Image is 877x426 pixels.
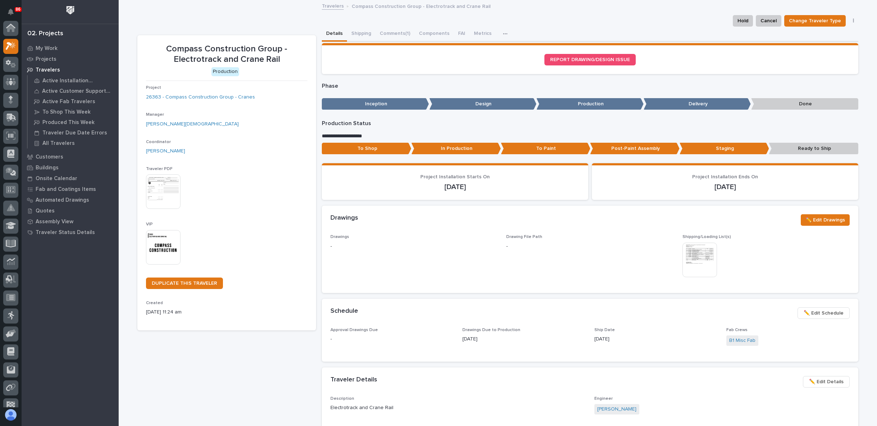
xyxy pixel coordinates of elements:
button: Shipping [347,27,375,42]
div: Production [211,67,239,76]
p: Quotes [36,208,55,214]
p: Onsite Calendar [36,175,77,182]
a: Produced This Week [28,117,119,127]
a: My Work [22,43,119,54]
p: All Travelers [42,140,75,147]
a: Active Fab Travelers [28,96,119,106]
p: Travelers [36,67,60,73]
p: Staging [680,143,769,155]
p: Design [429,98,536,110]
span: Hold [737,17,748,25]
span: Project [146,86,161,90]
button: Notifications [3,4,18,19]
span: Description [330,397,354,401]
a: Traveler Status Details [22,227,119,238]
span: ✏️ Edit Schedule [804,309,844,317]
p: - [506,243,508,250]
button: Metrics [470,27,496,42]
a: [PERSON_NAME] [597,406,636,413]
p: Inception [322,98,429,110]
p: [DATE] [600,183,850,191]
button: users-avatar [3,407,18,422]
span: Drawings Due to Production [462,328,520,332]
p: Automated Drawings [36,197,89,203]
a: B1 Misc Fab [729,337,755,344]
p: Active Customer Support Travelers [42,88,113,95]
span: Cancel [760,17,777,25]
p: Produced This Week [42,119,95,126]
span: Fab Crews [726,328,748,332]
a: [PERSON_NAME][DEMOGRAPHIC_DATA] [146,120,239,128]
span: Approval Drawings Due [330,328,378,332]
div: 02. Projects [27,30,63,38]
span: Project Installation Starts On [420,174,490,179]
h2: Schedule [330,307,358,315]
a: Assembly View [22,216,119,227]
div: Notifications86 [9,9,18,20]
span: Drawing File Path [506,235,542,239]
a: REPORT DRAWING/DESIGN ISSUE [544,54,636,65]
p: Compass Construction Group - Electrotrack and Crane Rail [352,2,490,10]
a: Quotes [22,205,119,216]
a: 26363 - Compass Construction Group - Cranes [146,93,255,101]
span: Engineer [594,397,613,401]
p: Phase [322,83,858,90]
span: Change Traveler Type [789,17,841,25]
h2: Drawings [330,214,358,222]
a: To Shop This Week [28,107,119,117]
a: All Travelers [28,138,119,148]
span: VIP [146,222,153,226]
p: [DATE] [462,335,586,343]
p: Fab and Coatings Items [36,186,96,193]
h2: Traveler Details [330,376,377,384]
a: Active Customer Support Travelers [28,86,119,96]
span: Project Installation Ends On [692,174,758,179]
span: Shipping/Loading List(s) [682,235,731,239]
button: ✏️ Edit Details [803,376,850,388]
p: To Shop [322,143,411,155]
span: Manager [146,113,164,117]
span: Created [146,301,163,305]
p: Customers [36,154,63,160]
p: Production [536,98,644,110]
p: - [330,243,498,250]
p: Delivery [644,98,751,110]
span: Drawings [330,235,349,239]
a: Customers [22,151,119,162]
a: Buildings [22,162,119,173]
p: Compass Construction Group - Electrotrack and Crane Rail [146,44,307,65]
p: In Production [411,143,501,155]
p: Buildings [36,165,59,171]
span: REPORT DRAWING/DESIGN ISSUE [550,57,630,62]
img: Workspace Logo [64,4,77,17]
button: ✏️ Edit Schedule [798,307,850,319]
p: To Paint [501,143,590,155]
p: Active Installation Travelers [42,78,113,84]
button: Change Traveler Type [784,15,846,27]
p: [DATE] [330,183,580,191]
button: Components [415,27,454,42]
button: Cancel [756,15,781,27]
a: Travelers [22,64,119,75]
span: ✏️ Edit Details [809,377,844,386]
button: Comments (1) [375,27,415,42]
button: Details [322,27,347,42]
span: DUPLICATE THIS TRAVELER [152,281,217,286]
p: [DATE] 11:24 am [146,308,307,316]
p: Traveler Due Date Errors [42,130,107,136]
p: Projects [36,56,56,63]
p: Post-Paint Assembly [590,143,680,155]
p: Electrotrack and Crane Rail [330,404,586,412]
p: Ready to Ship [769,143,858,155]
a: Travelers [322,1,344,10]
a: DUPLICATE THIS TRAVELER [146,278,223,289]
a: [PERSON_NAME] [146,147,185,155]
p: Assembly View [36,219,73,225]
p: Production Status [322,120,858,127]
p: Traveler Status Details [36,229,95,236]
a: Onsite Calendar [22,173,119,184]
button: Hold [733,15,753,27]
p: Active Fab Travelers [42,99,95,105]
button: ✏️ Edit Drawings [801,214,850,226]
a: Traveler Due Date Errors [28,128,119,138]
